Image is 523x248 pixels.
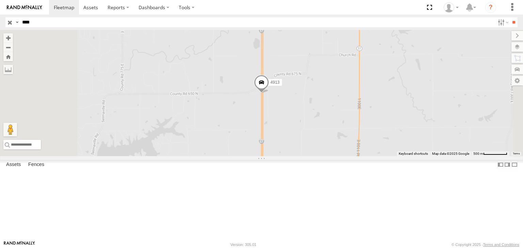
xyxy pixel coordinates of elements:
label: Dock Summary Table to the Left [497,160,504,170]
a: Visit our Website [4,241,35,248]
button: Zoom Home [3,52,13,61]
label: Search Query [14,17,20,27]
div: © Copyright 2025 - [451,243,519,247]
span: Map data ©2025 Google [432,152,469,155]
label: Map Settings [511,76,523,85]
label: Dock Summary Table to the Right [504,160,511,170]
button: Keyboard shortcuts [399,151,428,156]
span: 4913 [270,80,280,85]
label: Measure [3,65,13,74]
button: Map Scale: 500 m per 67 pixels [471,151,509,156]
a: Terms [513,152,520,155]
label: Fences [25,160,48,169]
button: Zoom in [3,33,13,43]
i: ? [485,2,496,13]
a: Terms and Conditions [483,243,519,247]
div: Alfonso Garay [441,2,461,13]
button: Drag Pegman onto the map to open Street View [3,123,17,136]
div: Version: 305.01 [231,243,256,247]
span: 500 m [473,152,483,155]
img: rand-logo.svg [7,5,42,10]
label: Assets [3,160,24,169]
button: Zoom out [3,43,13,52]
label: Hide Summary Table [511,160,518,170]
label: Search Filter Options [495,17,510,27]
